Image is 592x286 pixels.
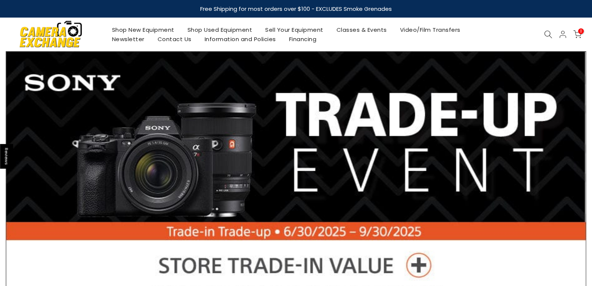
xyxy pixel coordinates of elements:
[181,25,259,34] a: Shop Used Equipment
[105,34,151,44] a: Newsletter
[393,25,467,34] a: Video/Film Transfers
[330,25,393,34] a: Classes & Events
[200,5,392,13] strong: Free Shipping for most orders over $100 - EXCLUDES Smoke Grenades
[105,25,181,34] a: Shop New Equipment
[282,34,323,44] a: Financing
[573,30,582,39] a: 0
[151,34,198,44] a: Contact Us
[198,34,282,44] a: Information and Policies
[259,25,330,34] a: Sell Your Equipment
[578,28,584,34] span: 0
